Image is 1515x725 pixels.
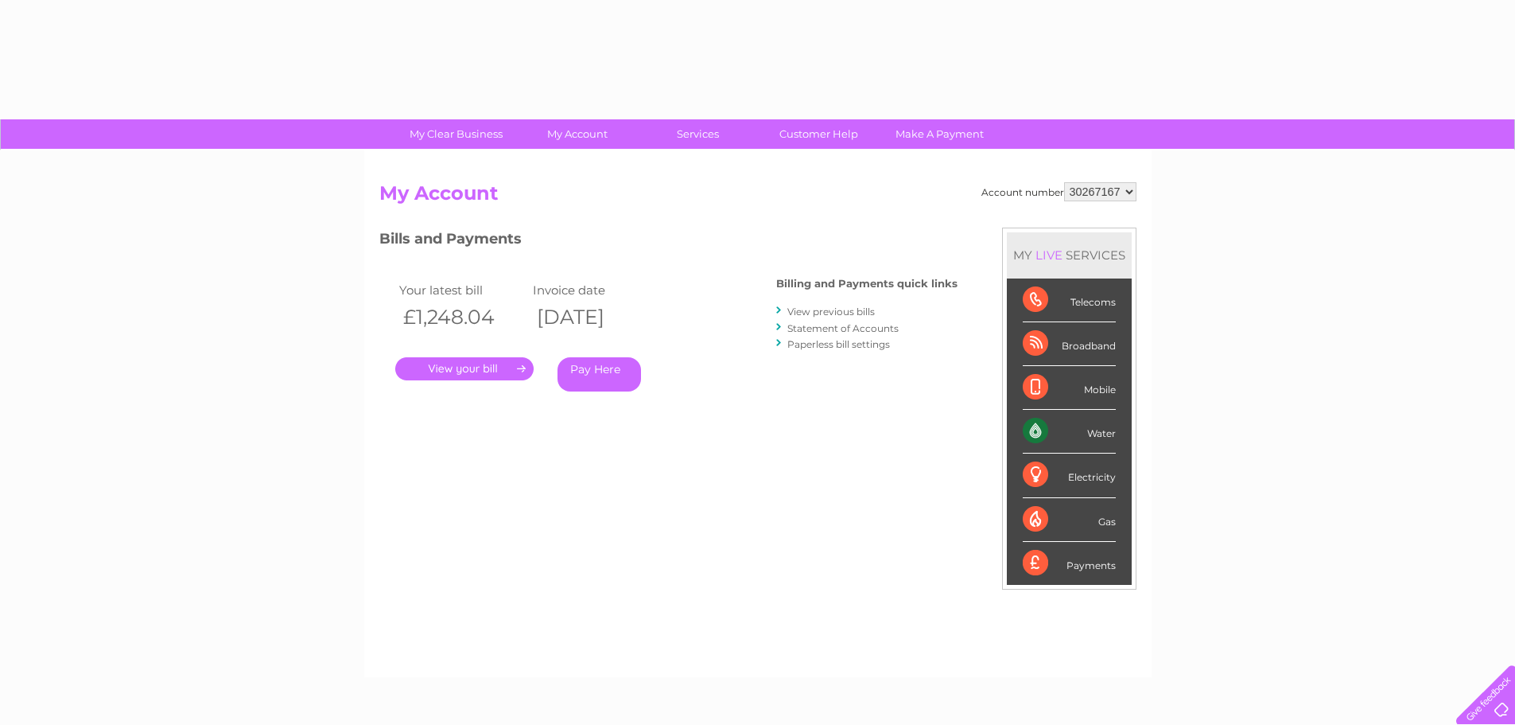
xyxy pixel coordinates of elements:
div: Telecoms [1023,279,1116,322]
a: Services [632,119,763,149]
div: Account number [981,182,1136,201]
div: Water [1023,410,1116,454]
h4: Billing and Payments quick links [776,278,958,290]
div: Broadband [1023,322,1116,366]
a: Make A Payment [874,119,1005,149]
div: MY SERVICES [1007,232,1132,278]
div: Electricity [1023,454,1116,497]
td: Your latest bill [395,279,530,301]
a: My Clear Business [390,119,522,149]
td: Invoice date [529,279,663,301]
div: Payments [1023,542,1116,585]
th: £1,248.04 [395,301,530,333]
h3: Bills and Payments [379,228,958,255]
a: Paperless bill settings [787,338,890,350]
a: Pay Here [557,357,641,392]
div: Gas [1023,498,1116,542]
div: LIVE [1032,248,1066,263]
th: [DATE] [529,301,663,333]
a: Statement of Accounts [787,322,899,334]
a: My Account [511,119,643,149]
a: View previous bills [787,306,875,318]
h2: My Account [379,182,1136,212]
a: Customer Help [753,119,884,149]
div: Mobile [1023,366,1116,410]
a: . [395,357,534,380]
